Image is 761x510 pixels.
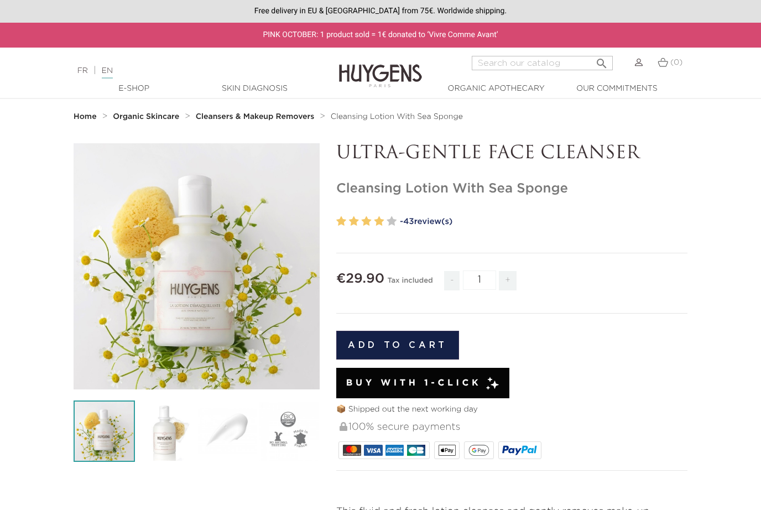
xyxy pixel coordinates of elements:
[74,112,99,121] a: Home
[387,214,397,230] label: 5
[592,53,612,67] button: 
[336,331,459,360] button: Add to cart
[336,181,687,197] h1: Cleansing Lotion With Sea Sponge
[472,56,613,70] input: Search
[74,113,97,121] strong: Home
[336,404,687,415] p: 📦 Shipped out the next working day
[338,415,687,439] div: 100% secure payments
[331,112,463,121] a: Cleansing Lotion With Sea Sponge
[407,445,425,456] img: CB_NATIONALE
[374,214,384,230] label: 4
[199,83,310,95] a: Skin Diagnosis
[385,445,404,456] img: AMEX
[463,270,496,290] input: Quantity
[441,83,551,95] a: Organic Apothecary
[336,143,687,164] p: ULTRA-GENTLE FACE CLEANSER
[364,445,382,456] img: VISA
[113,113,179,121] strong: Organic Skincare
[561,83,672,95] a: Our commitments
[339,46,422,89] img: Huygens
[670,59,682,66] span: (0)
[196,112,317,121] a: Cleansers & Makeup Removers
[387,269,432,299] div: Tax included
[336,214,346,230] label: 1
[499,271,517,290] span: +
[336,272,384,285] span: €29.90
[468,445,489,456] img: google_pay
[362,214,372,230] label: 3
[439,445,456,456] img: apple_pay
[400,214,687,230] a: -43review(s)
[196,113,315,121] strong: Cleansers & Makeup Removers
[72,64,309,77] div: |
[113,112,182,121] a: Organic Skincare
[343,445,361,456] img: MASTERCARD
[331,113,463,121] span: Cleansing Lotion With Sea Sponge
[403,217,414,226] span: 43
[595,54,608,67] i: 
[340,422,347,431] img: 100% secure payments
[102,67,113,79] a: EN
[444,271,460,290] span: -
[77,67,88,75] a: FR
[79,83,189,95] a: E-Shop
[349,214,359,230] label: 2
